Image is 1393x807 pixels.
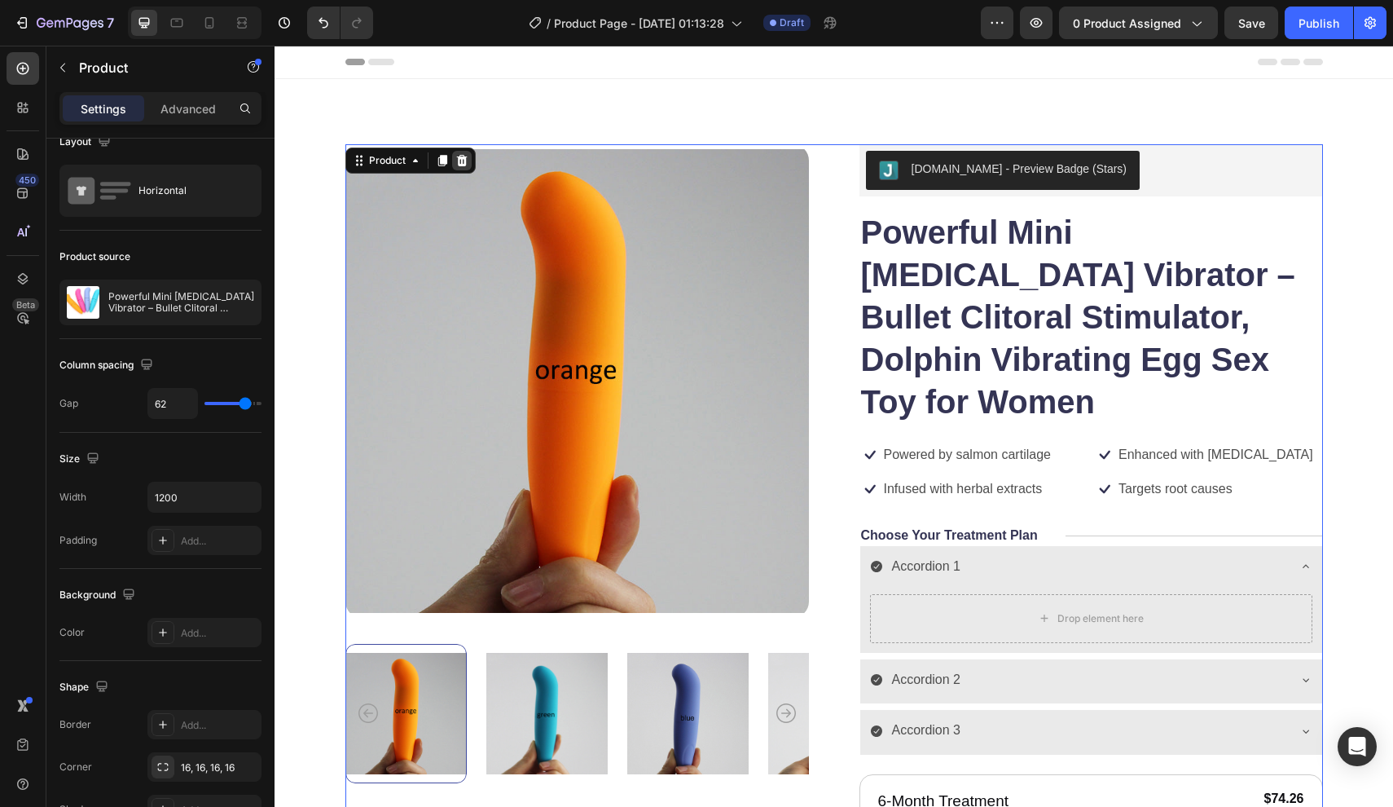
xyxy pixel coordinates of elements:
span: Save [1238,16,1265,30]
div: Product [91,108,134,122]
div: Border [59,717,91,732]
div: Horizontal [138,172,238,209]
div: Add... [181,534,257,549]
input: Auto [148,389,197,418]
div: Column spacing [59,355,156,377]
div: Beta [12,298,39,311]
button: 0 product assigned [1059,7,1218,39]
div: Add... [181,626,257,641]
p: Targets root causes [844,435,958,452]
div: Shape [59,677,112,699]
img: Powerful Mini G-Spot Vibrator Small Bullet Clitoris Stimulator Dolphin Vibrating Egg Sex Toys eprolo [353,598,474,738]
div: Publish [1299,15,1339,32]
div: 16, 16, 16, 16 [181,761,257,775]
p: Infused with herbal extracts [609,435,768,452]
button: Save [1224,7,1278,39]
p: Powered by salmon cartilage [609,401,776,418]
button: Judge.me - Preview Badge (Stars) [591,105,866,144]
div: Background [59,584,138,606]
p: Powerful Mini [MEDICAL_DATA] Vibrator – Bullet Clitoral Stimulator, Dolphin Vibrating Egg Sex Toy... [108,291,254,314]
p: Choose Your Treatment Plan [587,482,763,499]
h1: Powerful Mini [MEDICAL_DATA] Vibrator – Bullet Clitoral Stimulator, Dolphin Vibrating Egg Sex Toy... [585,164,1048,379]
div: Product source [59,249,130,264]
p: Enhanced with [MEDICAL_DATA] [844,401,1039,418]
button: Publish [1285,7,1353,39]
button: Carousel Next Arrow [502,658,521,677]
iframe: Design area [275,46,1393,807]
div: Accordion 1 [615,507,689,536]
button: 7 [7,7,121,39]
div: Padding [59,533,97,548]
div: Add... [181,718,257,733]
p: Advanced [160,100,216,117]
div: Open Intercom Messenger [1338,727,1377,766]
p: 7 [107,13,114,33]
img: product feature img [67,286,99,319]
input: Auto [148,483,261,512]
div: Accordion 3 [615,671,689,699]
div: Accordion 2 [615,620,689,649]
div: Undo/Redo [307,7,373,39]
div: Corner [59,760,92,774]
span: 0 product assigned [1073,15,1181,32]
span: / [547,15,551,32]
div: Gap [59,396,78,411]
div: Layout [59,131,114,153]
div: Color [59,625,85,640]
span: Draft [780,15,804,30]
div: Width [59,490,86,505]
img: Powerful Mini G-Spot Vibrator Small Bullet Clitoris Stimulator Dolphin Vibrating Egg Sex Toys eprolo [494,598,615,738]
p: Settings [81,100,126,117]
div: Drop element here [783,567,869,580]
span: Product Page - [DATE] 01:13:28 [554,15,724,32]
div: $74.26 [941,743,1030,764]
div: Size [59,448,103,470]
div: 450 [15,174,39,187]
div: [DOMAIN_NAME] - Preview Badge (Stars) [637,115,853,132]
p: 6-Month Treatment [604,744,735,768]
img: Judgeme.png [604,115,624,134]
p: Product [79,58,218,77]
